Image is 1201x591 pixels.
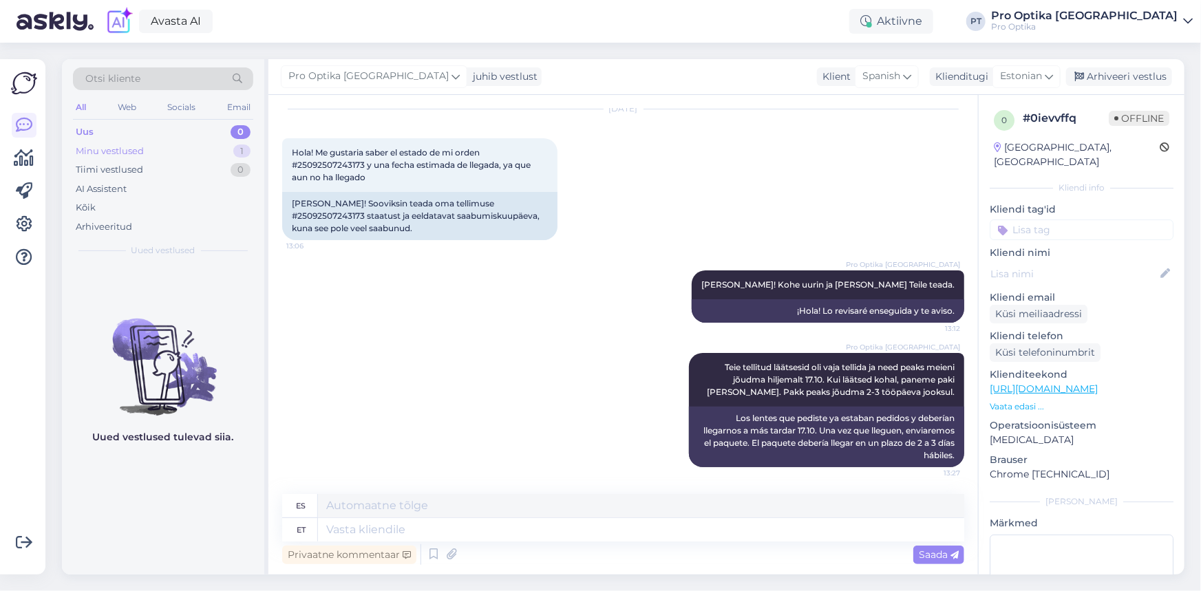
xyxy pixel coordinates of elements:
[930,69,988,84] div: Klienditugi
[990,305,1087,323] div: Küsi meiliaadressi
[224,98,253,116] div: Email
[297,518,306,541] div: et
[707,362,957,397] span: Teie tellitud läätsesid oli vaja tellida ja need peaks meieni jõudma hiljemalt 17.10. Kui läätsed...
[689,407,964,467] div: Los lentes que pediste ya estaban pedidos y deberían llegarnos a más tardar 17.10. Una vez que ll...
[288,69,449,84] span: Pro Optika [GEOGRAPHIC_DATA]
[76,182,127,196] div: AI Assistent
[231,125,251,139] div: 0
[990,433,1173,447] p: [MEDICAL_DATA]
[846,259,960,270] span: Pro Optika [GEOGRAPHIC_DATA]
[692,299,964,323] div: ¡Hola! Lo revisaré enseguida y te aviso.
[282,546,416,564] div: Privaatne kommentaar
[73,98,89,116] div: All
[297,494,306,517] div: es
[93,430,234,444] p: Uued vestlused tulevad siia.
[76,220,132,234] div: Arhiveeritud
[164,98,198,116] div: Socials
[908,468,960,478] span: 13:27
[76,144,144,158] div: Minu vestlused
[990,516,1173,530] p: Märkmed
[76,163,143,177] div: Tiimi vestlused
[1109,111,1169,126] span: Offline
[990,290,1173,305] p: Kliendi email
[105,7,134,36] img: explore-ai
[817,69,851,84] div: Klient
[1001,115,1007,125] span: 0
[990,202,1173,217] p: Kliendi tag'id
[292,147,533,182] span: Hola! Me gustaria saber el estado de mi orden #25092507243173 y una fecha estimada de llegada, ya...
[62,294,264,418] img: No chats
[76,201,96,215] div: Kõik
[991,21,1178,32] div: Pro Optika
[701,279,955,290] span: [PERSON_NAME]! Kohe uurin ja [PERSON_NAME] Teile teada.
[846,342,960,352] span: Pro Optika [GEOGRAPHIC_DATA]
[990,383,1098,395] a: [URL][DOMAIN_NAME]
[1023,110,1109,127] div: # 0ievvffq
[990,467,1173,482] p: Chrome [TECHNICAL_ID]
[282,192,557,240] div: [PERSON_NAME]! Sooviksin teada oma tellimuse #25092507243173 staatust ja eeldatavat saabumiskuupä...
[467,69,538,84] div: juhib vestlust
[990,329,1173,343] p: Kliendi telefon
[966,12,986,31] div: PT
[11,70,37,96] img: Askly Logo
[990,182,1173,194] div: Kliendi info
[85,72,140,86] span: Otsi kliente
[990,453,1173,467] p: Brauser
[908,323,960,334] span: 13:12
[849,9,933,34] div: Aktiivne
[1066,67,1172,86] div: Arhiveeri vestlus
[990,246,1173,260] p: Kliendi nimi
[233,144,251,158] div: 1
[990,219,1173,240] input: Lisa tag
[862,69,900,84] span: Spanish
[990,266,1158,281] input: Lisa nimi
[231,163,251,177] div: 0
[991,10,1178,21] div: Pro Optika [GEOGRAPHIC_DATA]
[919,548,959,561] span: Saada
[990,400,1173,413] p: Vaata edasi ...
[139,10,213,33] a: Avasta AI
[990,343,1101,362] div: Küsi telefoninumbrit
[994,140,1160,169] div: [GEOGRAPHIC_DATA], [GEOGRAPHIC_DATA]
[115,98,139,116] div: Web
[1000,69,1042,84] span: Estonian
[990,367,1173,382] p: Klienditeekond
[991,10,1193,32] a: Pro Optika [GEOGRAPHIC_DATA]Pro Optika
[990,495,1173,508] div: [PERSON_NAME]
[286,241,338,251] span: 13:06
[990,418,1173,433] p: Operatsioonisüsteem
[131,244,195,257] span: Uued vestlused
[282,103,964,115] div: [DATE]
[76,125,94,139] div: Uus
